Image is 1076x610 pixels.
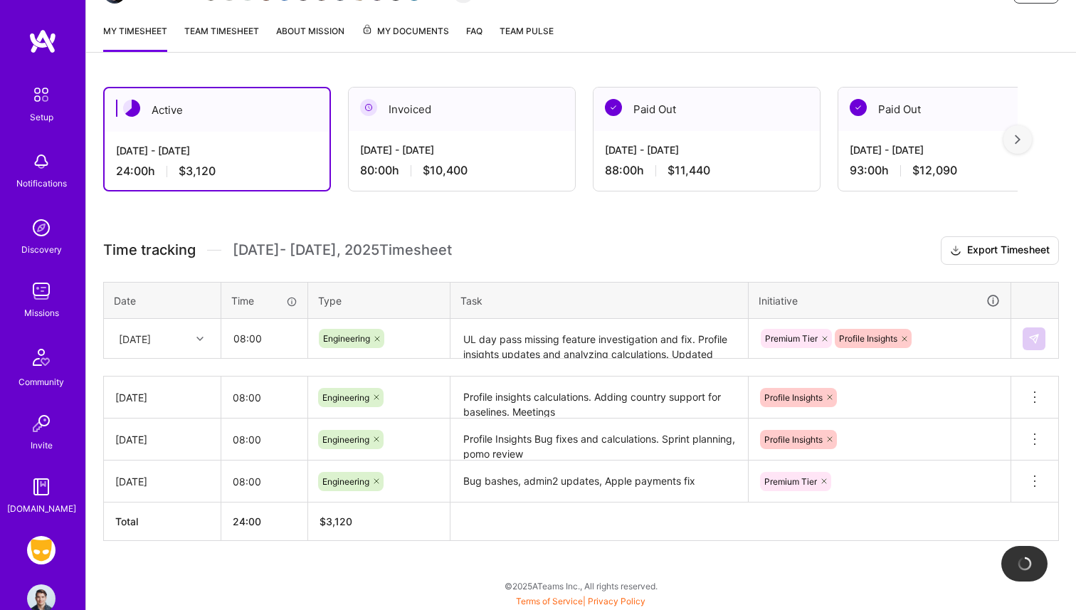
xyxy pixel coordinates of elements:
[104,503,221,541] th: Total
[912,163,957,178] span: $12,090
[360,99,377,116] img: Invoiced
[27,214,56,242] img: discovery
[360,142,564,157] div: [DATE] - [DATE]
[1015,135,1020,144] img: right
[500,26,554,36] span: Team Pulse
[115,390,209,405] div: [DATE]
[452,320,747,358] textarea: UL day pass missing feature investigation and fix. Profile insights updates and analyzing calcula...
[103,23,167,52] a: My timesheet
[322,392,369,403] span: Engineering
[16,176,67,191] div: Notifications
[31,438,53,453] div: Invite
[850,142,1053,157] div: [DATE] - [DATE]
[221,379,307,416] input: HH:MM
[1028,333,1040,345] img: Submit
[27,473,56,501] img: guide book
[222,320,307,357] input: HH:MM
[85,568,1076,604] div: © 2025 ATeams Inc., All rights reserved.
[116,164,318,179] div: 24:00 h
[115,432,209,447] div: [DATE]
[850,99,867,116] img: Paid Out
[605,99,622,116] img: Paid Out
[362,23,449,39] span: My Documents
[19,374,64,389] div: Community
[516,596,645,606] span: |
[322,476,369,487] span: Engineering
[349,88,575,131] div: Invoiced
[231,293,297,308] div: Time
[950,243,961,258] i: icon Download
[500,23,554,52] a: Team Pulse
[233,241,452,259] span: [DATE] - [DATE] , 2025 Timesheet
[24,305,59,320] div: Missions
[764,434,823,445] span: Profile Insights
[594,88,820,131] div: Paid Out
[27,536,56,564] img: Grindr: Mobile + BE + Cloud
[362,23,449,52] a: My Documents
[276,23,344,52] a: About Mission
[450,282,749,319] th: Task
[839,333,897,344] span: Profile Insights
[452,420,747,459] textarea: Profile Insights Bug fixes and calculations. Sprint planning, pomo review
[452,462,747,501] textarea: Bug bashes, admin2 updates, Apple payments fix
[1023,327,1047,350] div: null
[588,596,645,606] a: Privacy Policy
[764,476,817,487] span: Premium Tier
[605,142,808,157] div: [DATE] - [DATE]
[941,236,1059,265] button: Export Timesheet
[764,392,823,403] span: Profile Insights
[105,88,329,132] div: Active
[323,333,370,344] span: Engineering
[103,241,196,259] span: Time tracking
[119,331,151,346] div: [DATE]
[123,100,140,117] img: Active
[838,88,1065,131] div: Paid Out
[30,110,53,125] div: Setup
[26,80,56,110] img: setup
[27,147,56,176] img: bell
[322,434,369,445] span: Engineering
[850,163,1053,178] div: 93:00 h
[765,333,818,344] span: Premium Tier
[23,536,59,564] a: Grindr: Mobile + BE + Cloud
[360,163,564,178] div: 80:00 h
[466,23,482,52] a: FAQ
[452,378,747,417] textarea: Profile insights calculations. Adding country support for baselines. Meetings
[196,335,204,342] i: icon Chevron
[27,277,56,305] img: teamwork
[605,163,808,178] div: 88:00 h
[116,143,318,158] div: [DATE] - [DATE]
[516,596,583,606] a: Terms of Service
[320,515,352,527] span: $ 3,120
[423,163,468,178] span: $10,400
[104,282,221,319] th: Date
[24,340,58,374] img: Community
[28,28,57,54] img: logo
[21,242,62,257] div: Discovery
[27,409,56,438] img: Invite
[221,503,308,541] th: 24:00
[1018,557,1032,571] img: loading
[759,293,1001,309] div: Initiative
[221,421,307,458] input: HH:MM
[668,163,710,178] span: $11,440
[308,282,450,319] th: Type
[184,23,259,52] a: Team timesheet
[179,164,216,179] span: $3,120
[7,501,76,516] div: [DOMAIN_NAME]
[221,463,307,500] input: HH:MM
[115,474,209,489] div: [DATE]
